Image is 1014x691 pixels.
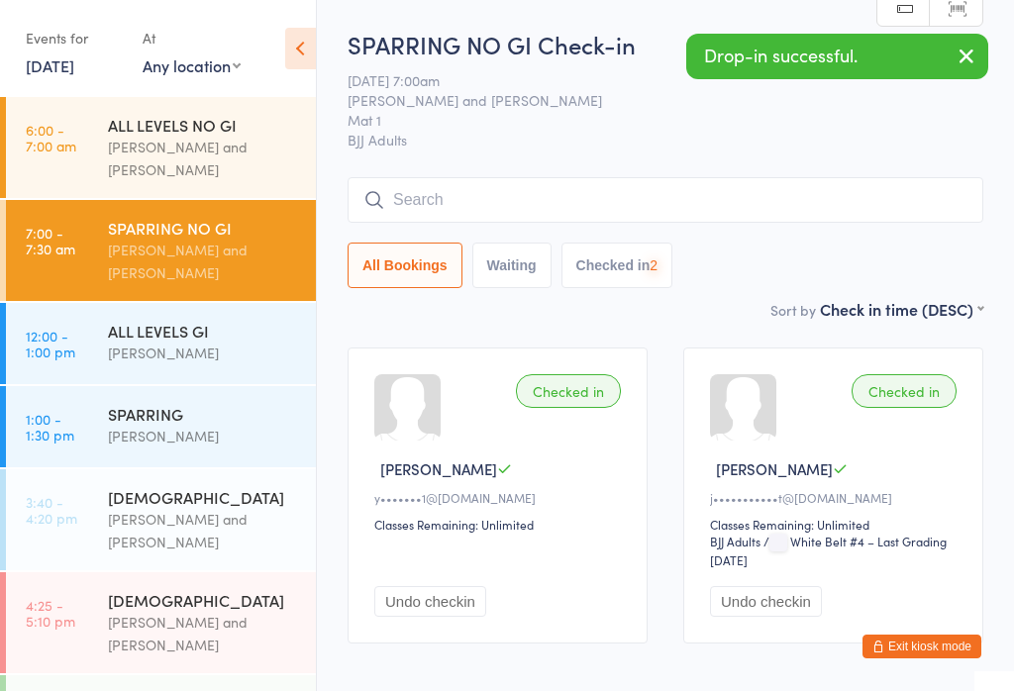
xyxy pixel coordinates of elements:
[26,494,77,526] time: 3:40 - 4:20 pm
[710,489,963,506] div: j•••••••••••t@[DOMAIN_NAME]
[26,225,75,256] time: 7:00 - 7:30 am
[26,54,74,76] a: [DATE]
[108,486,299,508] div: [DEMOGRAPHIC_DATA]
[710,516,963,533] div: Classes Remaining: Unlimited
[770,300,816,320] label: Sort by
[348,90,953,110] span: [PERSON_NAME] and [PERSON_NAME]
[710,533,760,549] div: BJJ Adults
[348,130,983,149] span: BJJ Adults
[686,34,988,79] div: Drop-in successful.
[108,320,299,342] div: ALL LEVELS GI
[348,70,953,90] span: [DATE] 7:00am
[26,22,123,54] div: Events for
[26,328,75,359] time: 12:00 - 1:00 pm
[348,177,983,223] input: Search
[374,516,627,533] div: Classes Remaining: Unlimited
[6,469,316,570] a: 3:40 -4:20 pm[DEMOGRAPHIC_DATA][PERSON_NAME] and [PERSON_NAME]
[374,586,486,617] button: Undo checkin
[143,22,241,54] div: At
[6,572,316,673] a: 4:25 -5:10 pm[DEMOGRAPHIC_DATA][PERSON_NAME] and [PERSON_NAME]
[716,458,833,479] span: [PERSON_NAME]
[108,425,299,447] div: [PERSON_NAME]
[650,257,658,273] div: 2
[108,136,299,181] div: [PERSON_NAME] and [PERSON_NAME]
[6,386,316,467] a: 1:00 -1:30 pmSPARRING[PERSON_NAME]
[108,611,299,656] div: [PERSON_NAME] and [PERSON_NAME]
[26,597,75,629] time: 4:25 - 5:10 pm
[516,374,621,408] div: Checked in
[374,489,627,506] div: y•••••••1@[DOMAIN_NAME]
[862,635,981,658] button: Exit kiosk mode
[348,243,462,288] button: All Bookings
[561,243,673,288] button: Checked in2
[348,28,983,60] h2: SPARRING NO GI Check-in
[6,200,316,301] a: 7:00 -7:30 amSPARRING NO GI[PERSON_NAME] and [PERSON_NAME]
[472,243,552,288] button: Waiting
[108,239,299,284] div: [PERSON_NAME] and [PERSON_NAME]
[108,589,299,611] div: [DEMOGRAPHIC_DATA]
[348,110,953,130] span: Mat 1
[710,533,947,568] span: / White Belt #4 – Last Grading [DATE]
[108,114,299,136] div: ALL LEVELS NO GI
[380,458,497,479] span: [PERSON_NAME]
[26,122,76,153] time: 6:00 - 7:00 am
[710,586,822,617] button: Undo checkin
[852,374,957,408] div: Checked in
[108,217,299,239] div: SPARRING NO GI
[108,403,299,425] div: SPARRING
[6,303,316,384] a: 12:00 -1:00 pmALL LEVELS GI[PERSON_NAME]
[108,342,299,364] div: [PERSON_NAME]
[6,97,316,198] a: 6:00 -7:00 amALL LEVELS NO GI[PERSON_NAME] and [PERSON_NAME]
[26,411,74,443] time: 1:00 - 1:30 pm
[108,508,299,553] div: [PERSON_NAME] and [PERSON_NAME]
[143,54,241,76] div: Any location
[820,298,983,320] div: Check in time (DESC)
